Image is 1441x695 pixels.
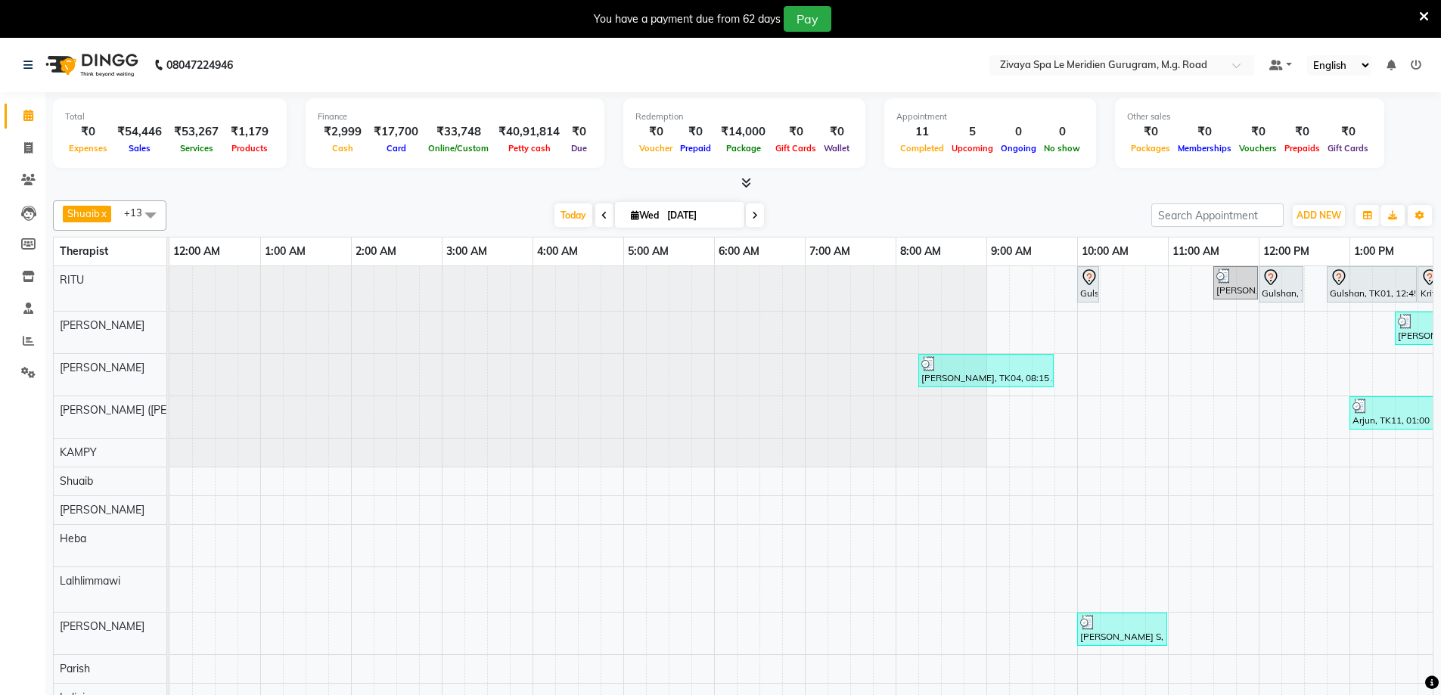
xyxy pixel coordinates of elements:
[784,6,831,32] button: Pay
[948,123,997,141] div: 5
[676,143,715,154] span: Prepaid
[1215,268,1256,297] div: [PERSON_NAME], TK04, 11:30 AM-12:00 PM, [PERSON_NAME] SHAVING
[1235,123,1281,141] div: ₹0
[635,110,853,123] div: Redemption
[111,123,168,141] div: ₹54,446
[715,240,763,262] a: 6:00 AM
[60,474,93,488] span: Shuaib
[505,143,554,154] span: Petty cash
[176,143,217,154] span: Services
[676,123,715,141] div: ₹0
[635,143,676,154] span: Voucher
[60,445,97,459] span: KAMPY
[1281,123,1324,141] div: ₹0
[920,356,1052,385] div: [PERSON_NAME], TK04, 08:15 AM-09:45 AM, Javanese Pampering - 90 Mins
[100,207,107,219] a: x
[424,123,492,141] div: ₹33,748
[533,240,582,262] a: 4:00 AM
[124,206,154,219] span: +13
[566,123,592,141] div: ₹0
[318,123,368,141] div: ₹2,999
[168,123,225,141] div: ₹53,267
[60,318,144,332] span: [PERSON_NAME]
[125,143,154,154] span: Sales
[997,143,1040,154] span: Ongoing
[328,143,357,154] span: Cash
[60,273,84,287] span: RITU
[1297,209,1341,221] span: ADD NEW
[65,143,111,154] span: Expenses
[1260,268,1302,300] div: Gulshan, TK01, 12:00 PM-12:30 PM, [DEMOGRAPHIC_DATA] HAIRCUT
[987,240,1036,262] a: 9:00 AM
[368,123,424,141] div: ₹17,700
[1127,123,1174,141] div: ₹0
[627,209,663,221] span: Wed
[722,143,765,154] span: Package
[1079,268,1098,300] div: Gulshan, TK01, 10:00 AM-10:15 AM, Javanese Pampering - 60 Mins
[261,240,309,262] a: 1:00 AM
[663,204,738,227] input: 2025-09-03
[1040,123,1084,141] div: 0
[60,403,238,417] span: [PERSON_NAME] ([PERSON_NAME])
[352,240,400,262] a: 2:00 AM
[1350,240,1398,262] a: 1:00 PM
[1259,240,1313,262] a: 12:00 PM
[228,143,272,154] span: Products
[1078,240,1132,262] a: 10:00 AM
[60,662,90,675] span: Parish
[594,11,781,27] div: You have a payment due from 62 days
[1281,143,1324,154] span: Prepaids
[772,143,820,154] span: Gift Cards
[896,240,945,262] a: 8:00 AM
[225,123,275,141] div: ₹1,179
[820,143,853,154] span: Wallet
[60,244,108,258] span: Therapist
[169,240,224,262] a: 12:00 AM
[60,361,144,374] span: [PERSON_NAME]
[1040,143,1084,154] span: No show
[166,44,233,86] b: 08047224946
[424,143,492,154] span: Online/Custom
[1324,123,1372,141] div: ₹0
[1293,205,1345,226] button: ADD NEW
[1127,110,1372,123] div: Other sales
[383,143,410,154] span: Card
[948,143,997,154] span: Upcoming
[443,240,491,262] a: 3:00 AM
[67,207,100,219] span: Shuaib
[806,240,854,262] a: 7:00 AM
[60,574,120,588] span: Lalhlimmawi
[1174,143,1235,154] span: Memberships
[1324,143,1372,154] span: Gift Cards
[772,123,820,141] div: ₹0
[1174,123,1235,141] div: ₹0
[60,503,144,517] span: [PERSON_NAME]
[1151,203,1284,227] input: Search Appointment
[492,123,566,141] div: ₹40,91,814
[896,110,1084,123] div: Appointment
[1235,143,1281,154] span: Vouchers
[65,110,275,123] div: Total
[715,123,772,141] div: ₹14,000
[896,143,948,154] span: Completed
[567,143,591,154] span: Due
[635,123,676,141] div: ₹0
[1127,143,1174,154] span: Packages
[60,532,86,545] span: Heba
[1351,399,1438,427] div: Arjun, TK11, 01:00 PM-02:00 PM, Swedish De-Stress - 60 Mins
[997,123,1040,141] div: 0
[896,123,948,141] div: 11
[60,619,144,633] span: [PERSON_NAME]
[39,44,142,86] img: logo
[65,123,111,141] div: ₹0
[1328,268,1415,300] div: Gulshan, TK01, 12:45 PM-01:45 PM, Zivaya Signature Facial - 60 Mins
[1169,240,1223,262] a: 11:00 AM
[554,203,592,227] span: Today
[1079,615,1166,644] div: [PERSON_NAME] S, TK07, 10:00 AM-11:00 AM, Zivaya Signature Facial - 60 Mins
[820,123,853,141] div: ₹0
[318,110,592,123] div: Finance
[624,240,672,262] a: 5:00 AM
